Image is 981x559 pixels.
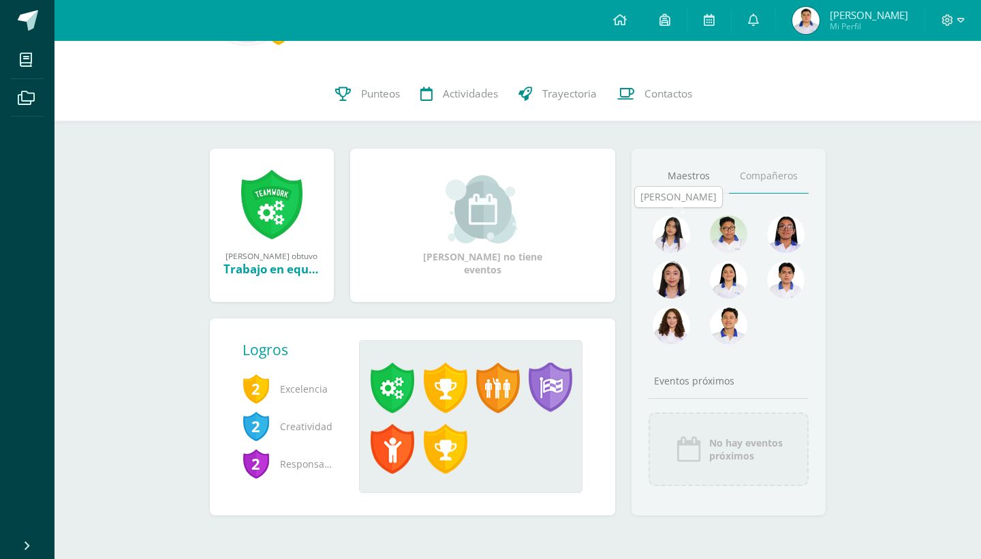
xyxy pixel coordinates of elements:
[675,436,702,463] img: event_icon.png
[710,307,747,344] img: e083b32ed8bcb337ce3b9718d1f93050.png
[709,436,783,462] span: No hay eventos próximos
[710,215,747,253] img: 48ac04e25199e7b8270bc97b2644614c.png
[644,87,692,101] span: Contactos
[243,410,270,442] span: 2
[710,261,747,299] img: 9f3ded5e8d06a0ae186c34e47e0f60bd.png
[361,87,400,101] span: Punteos
[649,159,729,194] a: Maestros
[542,87,597,101] span: Trayectoria
[729,159,809,194] a: Compañeros
[640,190,717,204] div: [PERSON_NAME]
[414,175,550,276] div: [PERSON_NAME] no tiene eventos
[607,67,702,121] a: Contactos
[410,67,508,121] a: Actividades
[243,408,338,445] span: Creatividad
[243,373,270,404] span: 2
[223,261,320,277] div: Trabajo en equipo
[767,261,805,299] img: 14e45847e1afc8708846d58f770def5b.png
[243,445,338,483] span: Responsabilidad
[443,87,498,101] span: Actividades
[223,250,320,261] div: [PERSON_NAME] obtuvo
[767,215,805,253] img: 48244246577a589175530eee9e2c0772.png
[446,175,520,243] img: event_small.png
[243,340,349,359] div: Logros
[653,215,690,253] img: b1c5ff78bb5cfcf35f61fa1139d7b31f.png
[508,67,607,121] a: Trayectoria
[653,307,690,344] img: 61457a231d1e51404d936ad25d1b7d9e.png
[792,7,820,34] img: f83f0625ff752220d47c458d07f34737.png
[830,20,908,32] span: Mi Perfil
[830,8,908,22] span: [PERSON_NAME]
[649,374,809,387] div: Eventos próximos
[653,261,690,299] img: 2d8f455577be0fcee5be4a940159e37d.png
[325,67,410,121] a: Punteos
[243,448,270,479] span: 2
[243,370,338,408] span: Excelencia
